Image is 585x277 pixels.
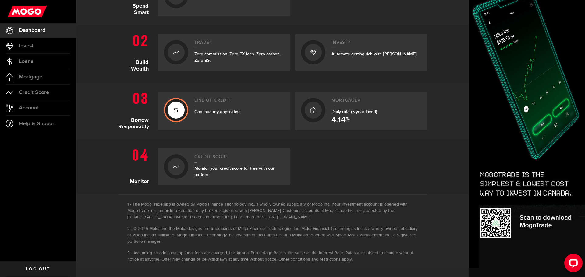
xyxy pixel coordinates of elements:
span: Invest [19,43,34,49]
h1: Monitor [118,145,153,185]
a: Mortgage3Daily rate (5 year Fixed) 4.14 % [295,92,427,130]
span: Mortgage [19,74,42,80]
iframe: LiveChat chat widget [559,251,585,277]
span: Continue my application [194,109,241,114]
sup: 2 [348,40,350,44]
h1: Build Wealth [118,31,153,74]
h2: Line of credit [194,98,284,106]
span: Help & Support [19,121,56,126]
span: Credit Score [19,90,49,95]
sup: 1 [210,40,211,44]
span: 4.14 [331,116,346,124]
a: Trade1Zero commission. Zero FX fees. Zero carbon. Zero BS. [158,34,290,71]
a: Invest2Automate getting rich with [PERSON_NAME] [295,34,427,71]
li: © 2025 Moka and the Moka designs are trademarks of Moka Financial Technologies Inc. Moka Financia... [127,226,418,245]
li: The MogoTrade app is owned by Mogo Finance Technology Inc., a wholly owned subsidiary of Mogo Inc... [127,201,418,220]
h1: Borrow Responsibly [118,89,153,130]
a: Credit ScoreMonitor your credit score for free with our partner [158,148,290,185]
span: Log out [26,267,50,271]
span: Loans [19,59,33,64]
span: Monitor your credit score for free with our partner [194,166,275,177]
span: Dashboard [19,28,45,33]
span: % [346,117,350,124]
h2: Credit Score [194,154,284,163]
a: Line of creditContinue my application [158,92,290,130]
span: Account [19,105,39,111]
h2: Invest [331,40,421,48]
h2: Mortgage [331,98,421,106]
span: Daily rate (5 year Fixed) [331,109,377,114]
sup: 3 [358,98,360,102]
span: Zero commission. Zero FX fees. Zero carbon. Zero BS. [194,51,281,63]
span: Automate getting rich with [PERSON_NAME] [331,51,417,57]
li: Assuming no additional optional fees are charged, the Annual Percentage Rate is the same as the I... [127,250,418,263]
h2: Trade [194,40,284,48]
